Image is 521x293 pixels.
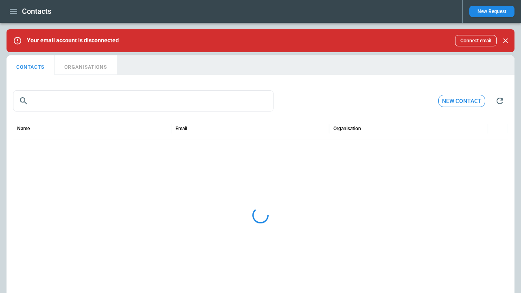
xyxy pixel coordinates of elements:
[500,35,511,46] button: Close
[27,37,119,44] p: Your email account is disconnected
[455,35,497,46] button: Connect email
[469,6,514,17] button: New Request
[500,32,511,50] div: dismiss
[333,126,361,131] div: Organisation
[175,126,187,131] div: Email
[22,7,51,16] h1: Contacts
[7,55,55,75] button: CONTACTS
[17,126,30,131] div: Name
[55,55,117,75] button: ORGANISATIONS
[438,95,485,107] button: New contact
